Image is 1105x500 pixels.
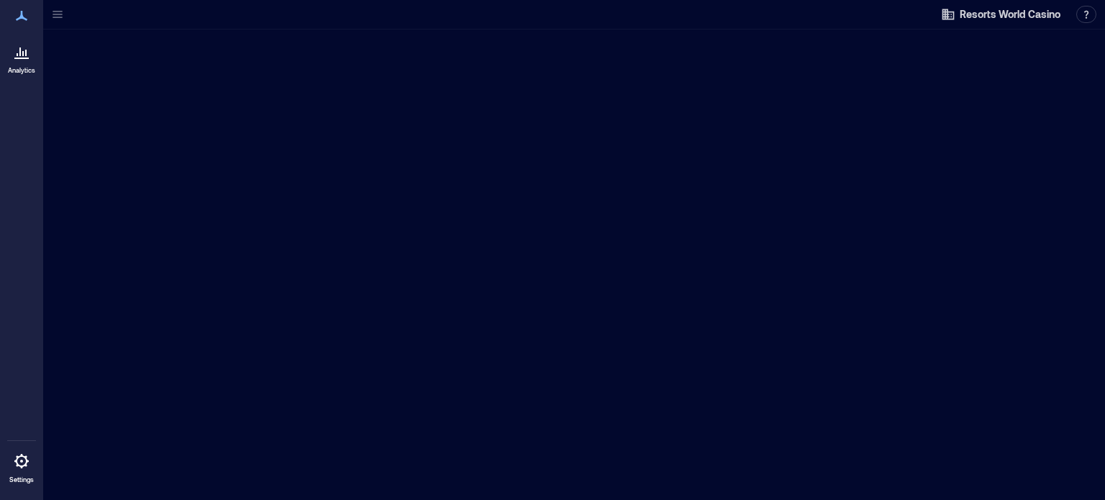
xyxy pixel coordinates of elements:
a: Analytics [4,35,40,79]
a: Settings [4,444,39,488]
p: Settings [9,476,34,484]
button: Resorts World Casino [937,3,1065,26]
span: Resorts World Casino [960,7,1060,22]
p: Analytics [8,66,35,75]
